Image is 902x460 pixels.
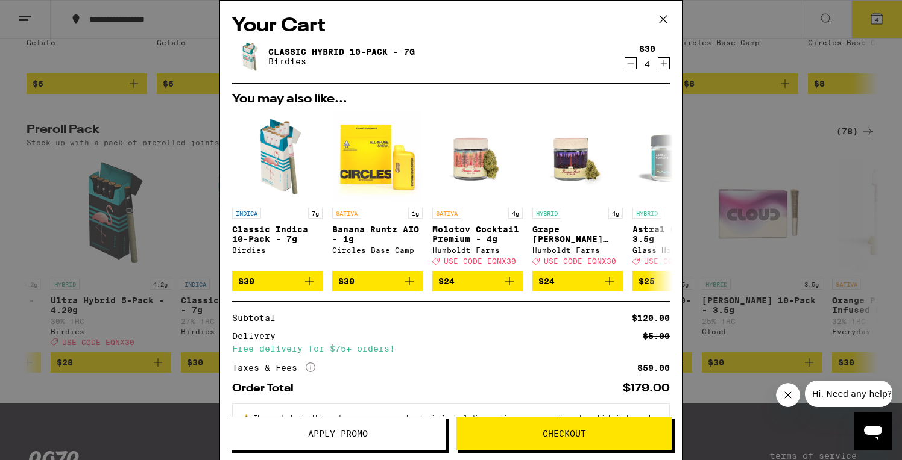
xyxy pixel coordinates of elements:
div: 4 [639,60,655,69]
p: 4g [508,208,523,219]
p: Classic Indica 10-Pack - 7g [232,225,323,244]
h2: Your Cart [232,13,670,40]
span: Apply Promo [308,429,368,438]
img: Classic Hybrid 10-Pack - 7g [232,40,266,73]
span: $30 [338,276,355,286]
button: Add to bag [332,271,423,291]
span: USE CODE EQNX30 [544,257,616,265]
a: Open page for Grape Runtz Premium - 4g from Humboldt Farms [532,111,623,271]
img: Circles Base Camp - Banana Runtz AIO - 1g [332,111,423,202]
span: USE CODE EQNX30 [644,257,716,265]
div: Taxes & Fees [232,362,315,373]
iframe: Close message [776,383,800,407]
h2: You may also like... [232,93,670,105]
a: Open page for Astral Cookies - 3.5g from Glass House [632,111,723,271]
button: Add to bag [632,271,723,291]
div: Birdies [232,246,323,254]
span: $24 [438,276,455,286]
span: The products in this order can expose you to chemicals including marijuana or cannabis smoke, whi... [242,414,655,435]
a: Open page for Classic Indica 10-Pack - 7g from Birdies [232,111,323,271]
button: Add to bag [232,271,323,291]
div: Circles Base Camp [332,246,423,254]
button: Checkout [456,417,672,450]
a: Open page for Molotov Cocktail Premium - 4g from Humboldt Farms [432,111,523,271]
p: 4g [608,208,623,219]
img: Humboldt Farms - Molotov Cocktail Premium - 4g [432,111,523,202]
span: $24 [538,276,555,286]
p: Molotov Cocktail Premium - 4g [432,225,523,244]
p: SATIVA [332,208,361,219]
iframe: Button to launch messaging window [854,412,892,450]
button: Increment [658,57,670,69]
img: Glass House - Astral Cookies - 3.5g [632,111,723,202]
span: ⚠️ [242,414,254,421]
div: $5.00 [643,332,670,340]
p: SATIVA [432,208,461,219]
div: Subtotal [232,314,284,322]
a: Open page for Banana Runtz AIO - 1g from Circles Base Camp [332,111,423,271]
div: $120.00 [632,314,670,322]
div: Humboldt Farms [432,246,523,254]
div: Order Total [232,383,302,394]
p: Grape [PERSON_NAME] Premium - 4g [532,225,623,244]
a: Classic Hybrid 10-Pack - 7g [268,47,415,57]
div: Glass House [632,246,723,254]
p: HYBRID [632,208,661,219]
button: Add to bag [432,271,523,291]
div: $59.00 [637,364,670,372]
img: Birdies - Classic Indica 10-Pack - 7g [232,111,323,202]
span: $25 [639,276,655,286]
iframe: Message from company [805,381,892,407]
p: Astral Cookies - 3.5g [632,225,723,244]
img: Humboldt Farms - Grape Runtz Premium - 4g [532,111,623,202]
p: HYBRID [532,208,561,219]
p: Birdies [268,57,415,66]
div: Humboldt Farms [532,246,623,254]
p: 1g [408,208,423,219]
div: $179.00 [623,383,670,394]
div: $30 [639,44,655,54]
p: Banana Runtz AIO - 1g [332,225,423,244]
div: Delivery [232,332,284,340]
button: Decrement [625,57,637,69]
button: Apply Promo [230,417,446,450]
span: $30 [238,276,254,286]
span: USE CODE EQNX30 [444,257,516,265]
button: Add to bag [532,271,623,291]
p: 7g [308,208,323,219]
div: Free delivery for $75+ orders! [232,344,670,353]
span: Checkout [543,429,586,438]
